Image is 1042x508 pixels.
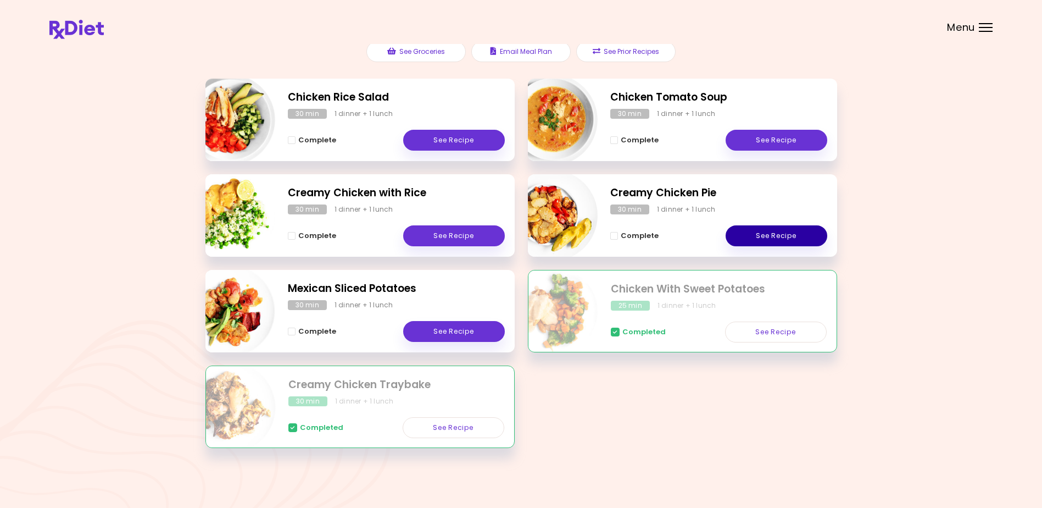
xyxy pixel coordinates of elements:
img: Info - Chicken Rice Salad [184,74,275,165]
a: See Recipe - Creamy Chicken Traybake [403,417,504,438]
a: See Recipe - Chicken With Sweet Potatoes [725,322,827,343]
h2: Chicken With Sweet Potatoes [611,281,827,297]
div: 1 dinner + 1 lunch [657,109,716,119]
div: 1 dinner + 1 lunch [657,205,716,214]
div: 1 dinner + 1 lunch [335,396,394,406]
a: See Recipe - Chicken Rice Salad [403,130,505,151]
div: 30 min [288,396,327,406]
div: 1 dinner + 1 lunch [335,205,393,214]
button: Complete - Chicken Tomato Soup [610,134,659,147]
div: 1 dinner + 1 lunch [335,300,393,310]
button: Complete - Creamy Chicken Pie [610,229,659,242]
div: 30 min [610,205,649,214]
img: Info - Creamy Chicken Pie [506,170,598,261]
button: Complete - Creamy Chicken with Rice [288,229,336,242]
img: RxDiet [49,20,104,39]
div: 1 dinner + 1 lunch [657,301,716,311]
img: Info - Chicken With Sweet Potatoes [507,266,598,357]
a: See Recipe - Mexican Sliced Potatoes [403,321,505,342]
h2: Creamy Chicken Pie [610,185,827,201]
img: Info - Creamy Chicken Traybake [185,362,276,453]
span: Complete [298,136,336,145]
h2: Creamy Chicken Traybake [288,377,504,393]
a: See Recipe - Chicken Tomato Soup [726,130,827,151]
button: Complete - Chicken Rice Salad [288,134,336,147]
h2: Chicken Tomato Soup [610,90,827,106]
div: 30 min [288,109,327,119]
h2: Chicken Rice Salad [288,90,505,106]
h2: Mexican Sliced Potatoes [288,281,505,297]
a: See Recipe - Creamy Chicken with Rice [403,225,505,246]
div: 25 min [611,301,650,311]
button: See Prior Recipes [576,41,676,62]
h2: Creamy Chicken with Rice [288,185,505,201]
span: Complete [621,231,659,240]
button: Complete - Mexican Sliced Potatoes [288,325,336,338]
button: Email Meal Plan [471,41,571,62]
button: See Groceries [366,41,466,62]
span: Complete [298,231,336,240]
span: Menu [947,23,975,32]
div: 1 dinner + 1 lunch [335,109,393,119]
span: Complete [621,136,659,145]
img: Info - Chicken Tomato Soup [506,74,598,165]
img: Info - Creamy Chicken with Rice [184,170,275,261]
div: 30 min [288,300,327,310]
span: Complete [298,327,336,336]
span: Completed [622,328,666,336]
span: Completed [300,423,343,432]
div: 30 min [610,109,649,119]
a: See Recipe - Creamy Chicken Pie [726,225,827,246]
img: Info - Mexican Sliced Potatoes [184,266,275,357]
div: 30 min [288,205,327,214]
